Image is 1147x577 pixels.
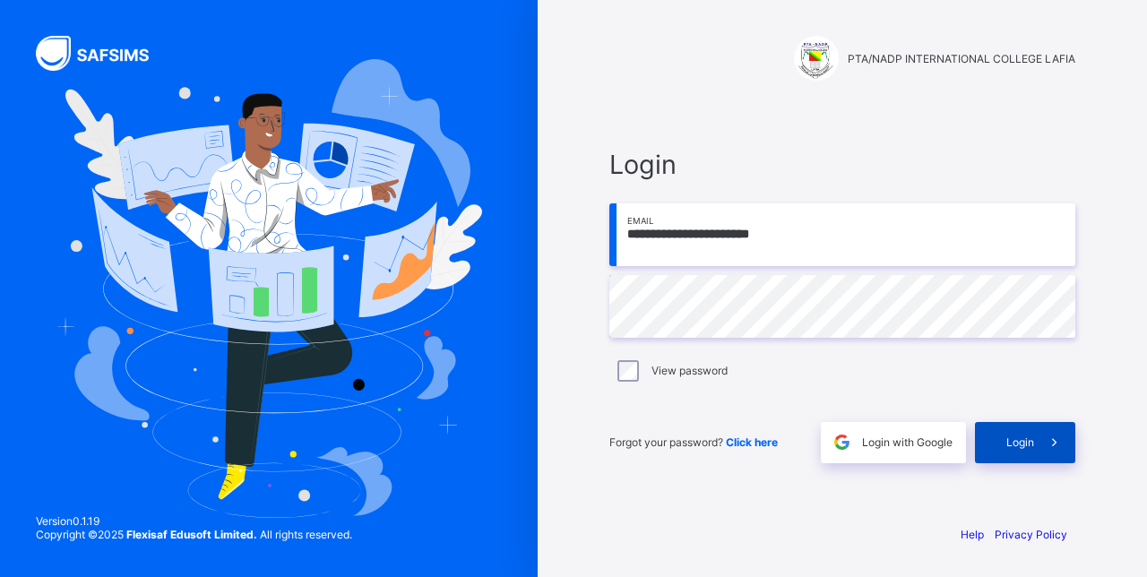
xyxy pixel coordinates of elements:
[36,528,352,541] span: Copyright © 2025 All rights reserved.
[126,528,257,541] strong: Flexisaf Edusoft Limited.
[726,435,778,449] a: Click here
[36,514,352,528] span: Version 0.1.19
[651,364,728,377] label: View password
[832,432,852,452] img: google.396cfc9801f0270233282035f929180a.svg
[36,36,170,71] img: SAFSIMS Logo
[848,52,1075,65] span: PTA/NADP INTERNATIONAL COLLEGE LAFIA
[1006,435,1034,449] span: Login
[609,149,1075,180] span: Login
[961,528,984,541] a: Help
[995,528,1067,541] a: Privacy Policy
[56,59,482,518] img: Hero Image
[862,435,953,449] span: Login with Google
[609,435,778,449] span: Forgot your password?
